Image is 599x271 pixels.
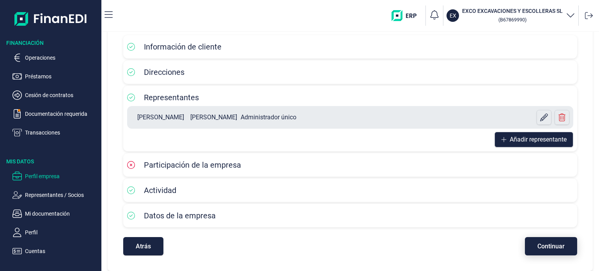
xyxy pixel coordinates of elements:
[144,67,184,77] span: Direcciones
[498,17,526,23] small: Copiar cif
[12,90,98,100] button: Cesión de contratos
[241,113,296,122] div: Administrador único
[25,90,98,100] p: Cesión de contratos
[12,53,98,62] button: Operaciones
[25,246,98,256] p: Cuentas
[25,209,98,218] p: Mi documentación
[392,10,422,21] img: erp
[12,128,98,137] button: Transacciones
[12,246,98,256] button: Cuentas
[12,109,98,119] button: Documentación requerida
[190,113,237,122] div: [PERSON_NAME]
[144,42,222,51] span: Información de cliente
[450,12,456,19] p: EX
[12,209,98,218] button: Mi documentación
[25,128,98,137] p: Transacciones
[123,237,163,255] button: Atrás
[25,72,98,81] p: Préstamos
[144,93,199,102] span: Representantes
[144,160,241,170] span: Participación de la empresa
[537,243,565,249] span: Continuar
[25,228,98,237] p: Perfil
[136,243,151,249] span: Atrás
[25,109,98,119] p: Documentación requerida
[144,186,176,195] span: Actividad
[12,190,98,200] button: Representantes / Socios
[137,113,184,122] div: [PERSON_NAME]
[25,190,98,200] p: Representantes / Socios
[144,211,216,220] span: Datos de la empresa
[447,7,575,24] button: EXEXCO EXCAVACIONES Y ESCOLLERAS SL (B67869990)
[25,53,98,62] p: Operaciones
[462,7,563,15] h3: EXCO EXCAVACIONES Y ESCOLLERAS SL
[494,132,573,147] button: Añadir representante
[12,72,98,81] button: Préstamos
[25,172,98,181] p: Perfil empresa
[12,172,98,181] button: Perfil empresa
[510,135,567,144] span: Añadir representante
[12,228,98,237] button: Perfil
[525,237,577,255] button: Continuar
[14,6,87,31] img: Logo de aplicación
